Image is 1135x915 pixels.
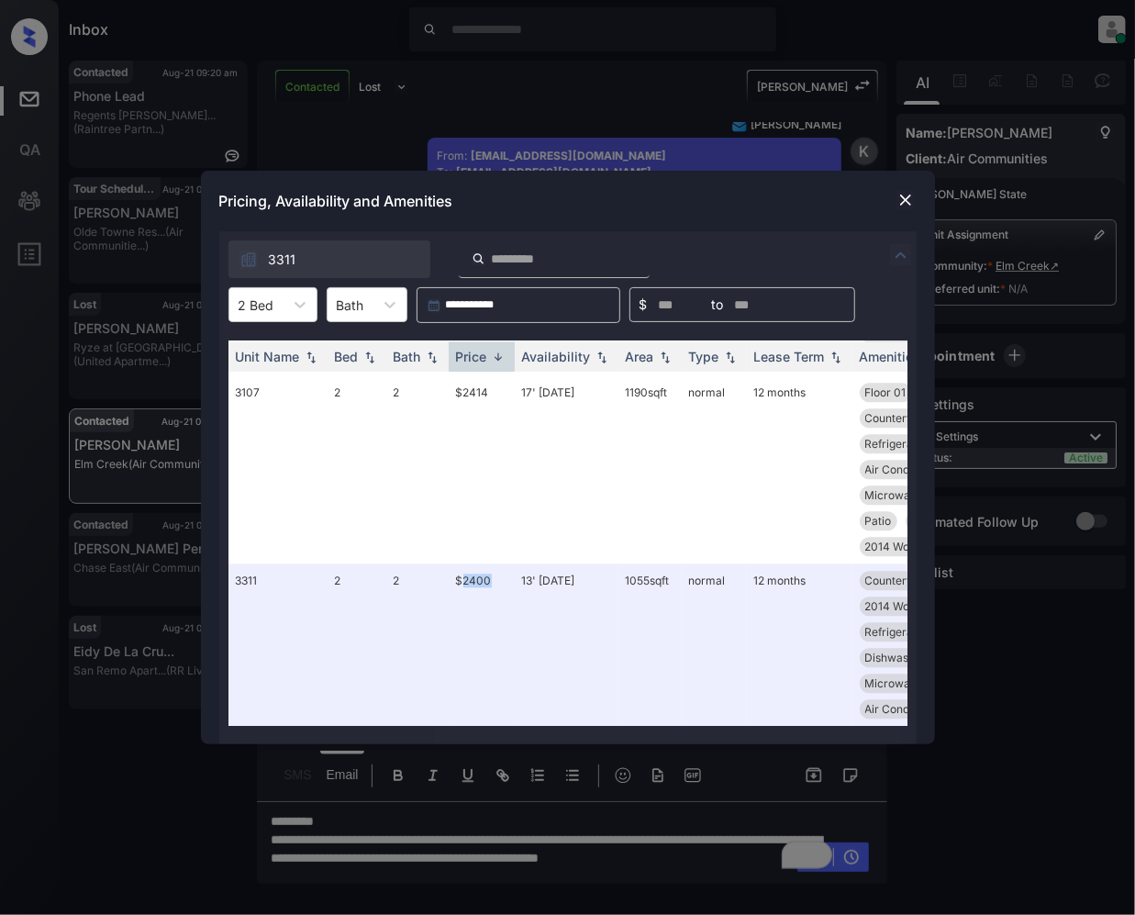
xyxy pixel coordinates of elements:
span: 2014 Wood Floor... [865,540,960,553]
div: Price [456,349,487,364]
td: 2 [386,564,449,726]
div: Availability [522,349,591,364]
span: Air Conditioner [865,463,943,476]
td: 1055 sqft [618,564,682,726]
td: 3311 [228,564,328,726]
div: Type [689,349,719,364]
span: Air Conditioner [865,702,943,716]
img: sorting [593,351,611,363]
div: Bed [335,349,359,364]
td: $2400 [449,564,515,726]
img: icon-zuma [239,251,258,269]
img: sorting [361,351,379,363]
td: normal [682,375,747,564]
img: sorting [827,351,845,363]
span: $ [640,295,648,315]
span: Microwave [865,676,924,690]
td: 12 months [747,564,852,726]
img: icon-zuma [472,251,485,267]
span: Microwave [865,488,924,502]
td: 17' [DATE] [515,375,618,564]
span: Countertops Gra... [865,574,960,587]
td: 1190 sqft [618,375,682,564]
td: 13' [DATE] [515,564,618,726]
td: 12 months [747,375,852,564]
img: sorting [489,350,507,363]
div: Pricing, Availability and Amenities [201,171,935,231]
div: Area [626,349,654,364]
span: Refrigerator Le... [865,625,952,639]
span: Dishwasher [865,651,927,664]
img: sorting [423,351,441,363]
td: $2414 [449,375,515,564]
span: Patio [865,514,892,528]
span: Refrigerator Le... [865,437,952,451]
div: Bath [394,349,421,364]
div: Amenities [860,349,921,364]
td: 2 [328,564,386,726]
span: 3311 [269,250,296,270]
span: Countertops Gra... [865,411,960,425]
img: sorting [302,351,320,363]
img: icon-zuma [890,244,912,266]
td: 2 [386,375,449,564]
img: sorting [656,351,674,363]
td: 2 [328,375,386,564]
img: close [896,191,915,209]
span: to [712,295,724,315]
div: Unit Name [236,349,300,364]
span: Floor 01 [865,385,907,399]
img: sorting [721,351,740,363]
span: 2014 Wood Floor... [865,599,960,613]
td: normal [682,564,747,726]
div: Lease Term [754,349,825,364]
td: 3107 [228,375,328,564]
